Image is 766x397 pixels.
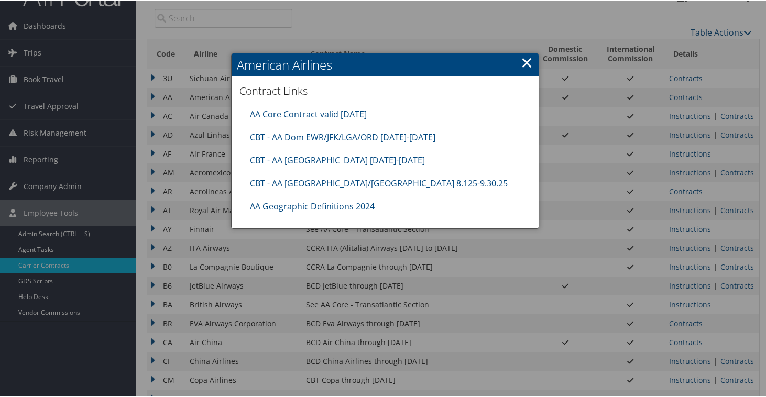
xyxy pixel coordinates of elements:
a: CBT - AA [GEOGRAPHIC_DATA] [DATE]-[DATE] [250,153,425,165]
a: AA Core Contract valid [DATE] [250,107,367,119]
a: × [521,51,533,72]
a: AA Geographic Definitions 2024 [250,200,375,211]
a: CBT - AA [GEOGRAPHIC_DATA]/[GEOGRAPHIC_DATA] 8.125-9.30.25 [250,177,508,188]
h3: Contract Links [239,83,531,97]
h2: American Airlines [232,52,539,75]
a: CBT - AA Dom EWR/JFK/LGA/ORD [DATE]-[DATE] [250,130,435,142]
